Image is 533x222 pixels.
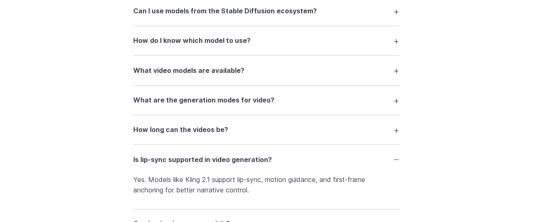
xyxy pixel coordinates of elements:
summary: Can I use models from the Stable Diffusion ecosystem? [133,3,400,19]
summary: What video models are available? [133,62,400,78]
summary: Is lip-sync supported in video generation? [133,152,400,167]
summary: How long can the videos be? [133,122,400,138]
summary: How do I know which model to use? [133,33,400,49]
h3: How long can the videos be? [133,125,228,135]
h3: Is lip-sync supported in video generation? [133,155,272,165]
p: Yes. Models like Kling 2.1 support lip-sync, motion guidance, and first-frame anchoring for bette... [133,175,400,196]
h3: What are the generation modes for video? [133,95,274,106]
h3: What video models are available? [133,65,244,76]
summary: What are the generation modes for video? [133,92,400,108]
h3: Can I use models from the Stable Diffusion ecosystem? [133,6,317,17]
h3: How do I know which model to use? [133,35,251,46]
